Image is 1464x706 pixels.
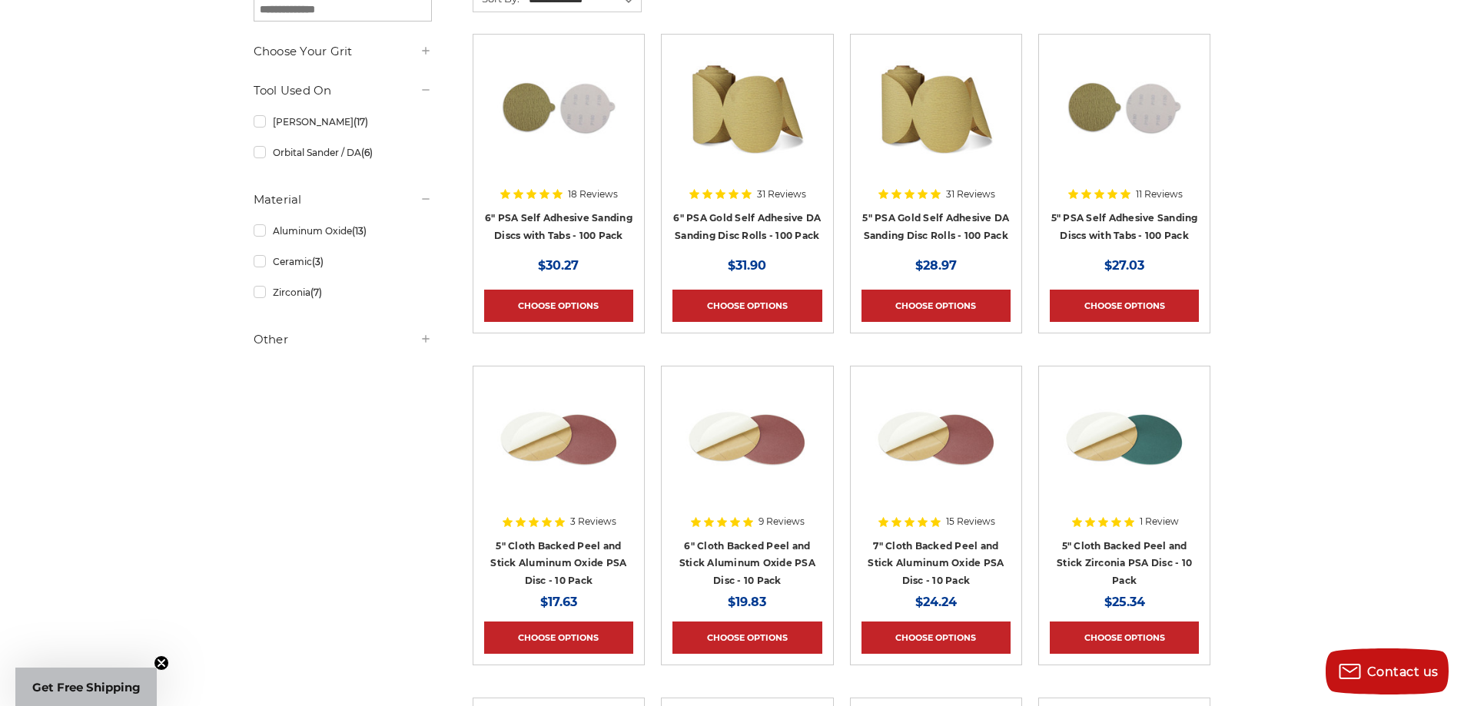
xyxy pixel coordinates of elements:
[540,595,577,609] span: $17.63
[490,540,626,586] a: 5" Cloth Backed Peel and Stick Aluminum Oxide PSA Disc - 10 Pack
[686,377,808,500] img: 6 inch Aluminum Oxide PSA Sanding Disc with Cloth Backing
[672,290,822,322] a: Choose Options
[1050,45,1199,194] a: 5 inch PSA Disc
[484,377,633,526] a: 5 inch Aluminum Oxide PSA Sanding Disc with Cloth Backing
[1063,45,1186,168] img: 5 inch PSA Disc
[15,668,157,706] div: Get Free ShippingClose teaser
[673,212,821,241] a: 6" PSA Gold Self Adhesive DA Sanding Disc Rolls - 100 Pack
[915,258,957,273] span: $28.97
[672,45,822,194] a: 6" DA Sanding Discs on a Roll
[1367,665,1439,679] span: Contact us
[1104,258,1144,273] span: $27.03
[354,116,368,128] span: (17)
[861,621,1011,654] a: Choose Options
[254,248,432,275] a: Ceramic
[672,377,822,526] a: 6 inch Aluminum Oxide PSA Sanding Disc with Cloth Backing
[485,212,632,241] a: 6" PSA Self Adhesive Sanding Discs with Tabs - 100 Pack
[686,45,808,168] img: 6" DA Sanding Discs on a Roll
[484,621,633,654] a: Choose Options
[484,290,633,322] a: Choose Options
[861,45,1011,194] a: 5" Sticky Backed Sanding Discs on a roll
[254,217,432,244] a: Aluminum Oxide
[1104,595,1145,609] span: $25.34
[254,42,432,61] h5: Choose Your Grit
[728,595,766,609] span: $19.83
[497,45,620,168] img: 6 inch psa sanding disc
[1063,377,1186,500] img: Zirc Peel and Stick cloth backed PSA discs
[868,540,1004,586] a: 7" Cloth Backed Peel and Stick Aluminum Oxide PSA Disc - 10 Pack
[1050,621,1199,654] a: Choose Options
[254,191,432,209] h5: Material
[875,45,998,168] img: 5" Sticky Backed Sanding Discs on a roll
[1326,648,1449,694] button: Contact us
[1051,212,1198,241] a: 5" PSA Self Adhesive Sanding Discs with Tabs - 100 Pack
[861,377,1011,526] a: 7 inch Aluminum Oxide PSA Sanding Disc with Cloth Backing
[757,190,806,199] span: 31 Reviews
[254,330,432,349] h5: Other
[254,139,432,166] a: Orbital Sander / DA
[1057,540,1192,586] a: 5" Cloth Backed Peel and Stick Zirconia PSA Disc - 10 Pack
[352,225,367,237] span: (13)
[254,279,432,306] a: Zirconia
[484,45,633,194] a: 6 inch psa sanding disc
[497,377,620,500] img: 5 inch Aluminum Oxide PSA Sanding Disc with Cloth Backing
[1136,190,1183,199] span: 11 Reviews
[1050,290,1199,322] a: Choose Options
[312,256,324,267] span: (3)
[861,290,1011,322] a: Choose Options
[538,258,579,273] span: $30.27
[361,147,373,158] span: (6)
[254,81,432,100] h5: Tool Used On
[32,680,141,694] span: Get Free Shipping
[672,621,822,654] a: Choose Options
[875,377,998,500] img: 7 inch Aluminum Oxide PSA Sanding Disc with Cloth Backing
[1050,377,1199,526] a: Zirc Peel and Stick cloth backed PSA discs
[915,595,957,609] span: $24.24
[154,655,169,671] button: Close teaser
[254,108,432,135] a: [PERSON_NAME]
[946,190,995,199] span: 31 Reviews
[728,258,766,273] span: $31.90
[679,540,815,586] a: 6" Cloth Backed Peel and Stick Aluminum Oxide PSA Disc - 10 Pack
[862,212,1009,241] a: 5" PSA Gold Self Adhesive DA Sanding Disc Rolls - 100 Pack
[310,287,322,298] span: (7)
[568,190,618,199] span: 18 Reviews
